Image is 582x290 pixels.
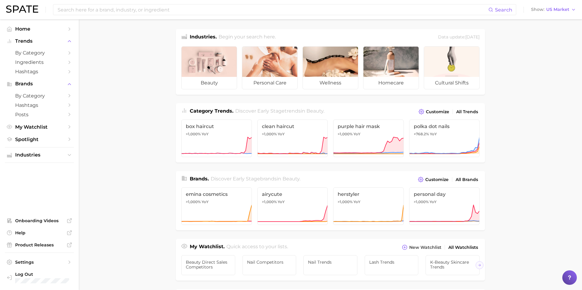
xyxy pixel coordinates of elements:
[57,5,488,15] input: Search here for a brand, industry, or ingredient
[186,260,231,269] span: Beauty Direct Sales Competitors
[338,132,353,136] span: >1,000%
[190,243,225,252] h1: My Watchlist.
[242,255,296,275] a: Nail Competitors
[15,112,64,117] span: Posts
[262,132,277,136] span: >1,000%
[257,187,328,225] a: airycute>1,000% YoY
[15,38,64,44] span: Trends
[186,124,247,129] span: box haircut
[186,199,201,204] span: >1,000%
[15,59,64,65] span: Ingredients
[5,258,74,267] a: Settings
[219,33,276,41] h2: Begin your search here.
[333,187,404,225] a: herstyler>1,000% YoY
[5,240,74,249] a: Product Releases
[303,255,357,275] a: Nail Trends
[181,46,237,89] a: beauty
[476,261,483,269] button: Scroll Right
[365,255,419,275] a: Lash Trends
[409,187,480,225] a: personal day>1,000% YoY
[430,260,475,269] span: K-beauty Skincare Trends
[363,77,419,89] span: homecare
[15,137,64,142] span: Spotlight
[448,245,478,250] span: All Watchlists
[15,152,64,158] span: Industries
[186,191,247,197] span: emina cosmetics
[363,46,419,89] a: homecare
[202,132,209,137] span: YoY
[456,177,478,182] span: All Brands
[546,8,569,11] span: US Market
[426,109,449,114] span: Customize
[5,122,74,132] a: My Watchlist
[181,187,252,225] a: emina cosmetics>1,000% YoY
[414,132,429,136] span: +768.2%
[409,120,480,157] a: polka dot nails+768.2% YoY
[6,5,38,13] img: SPATE
[235,108,324,114] span: Discover Early Stage trends in .
[15,124,64,130] span: My Watchlist
[414,199,429,204] span: >1,000%
[181,255,235,275] a: Beauty Direct Sales Competitors
[495,7,512,13] span: Search
[5,67,74,76] a: Hashtags
[5,58,74,67] a: Ingredients
[15,69,64,74] span: Hashtags
[426,255,480,275] a: K-beauty Skincare Trends
[414,191,475,197] span: personal day
[5,270,74,285] a: Log out. Currently logged in with e-mail greese@red-aspen.com.
[531,8,544,11] span: Show
[5,24,74,34] a: Home
[5,101,74,110] a: Hashtags
[5,79,74,88] button: Brands
[333,120,404,157] a: purple hair mask>1,000% YoY
[262,124,323,129] span: clean haircut
[247,260,292,265] span: Nail Competitors
[182,77,237,89] span: beauty
[430,132,437,137] span: YoY
[15,26,64,32] span: Home
[262,191,323,197] span: airycute
[353,199,360,204] span: YoY
[5,48,74,58] a: by Category
[15,93,64,99] span: by Category
[530,6,577,14] button: ShowUS Market
[447,243,480,252] a: All Watchlists
[262,199,277,204] span: >1,000%
[242,46,298,89] a: personal care
[303,46,358,89] a: wellness
[226,243,288,252] h2: Quick access to your lists.
[15,81,64,87] span: Brands
[190,176,209,182] span: Brands .
[409,245,441,250] span: New Watchlist
[211,176,300,182] span: Discover Early Stage brands in .
[190,33,217,41] h1: Industries.
[242,77,297,89] span: personal care
[338,199,353,204] span: >1,000%
[5,150,74,160] button: Industries
[15,272,69,277] span: Log Out
[455,108,480,116] a: All Trends
[283,176,299,182] span: beauty
[369,260,414,265] span: Lash Trends
[186,132,201,136] span: >1,000%
[190,108,233,114] span: Category Trends .
[181,120,252,157] a: box haircut>1,000% YoY
[454,176,480,184] a: All Brands
[15,218,64,223] span: Onboarding Videos
[15,230,64,236] span: Help
[417,107,451,116] button: Customize
[15,102,64,108] span: Hashtags
[5,216,74,225] a: Onboarding Videos
[430,199,436,204] span: YoY
[338,191,399,197] span: herstyler
[257,120,328,157] a: clean haircut>1,000% YoY
[438,33,480,41] div: Data update: [DATE]
[5,135,74,144] a: Spotlight
[278,199,285,204] span: YoY
[278,132,285,137] span: YoY
[353,132,360,137] span: YoY
[202,199,209,204] span: YoY
[15,50,64,56] span: by Category
[424,77,479,89] span: cultural shifts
